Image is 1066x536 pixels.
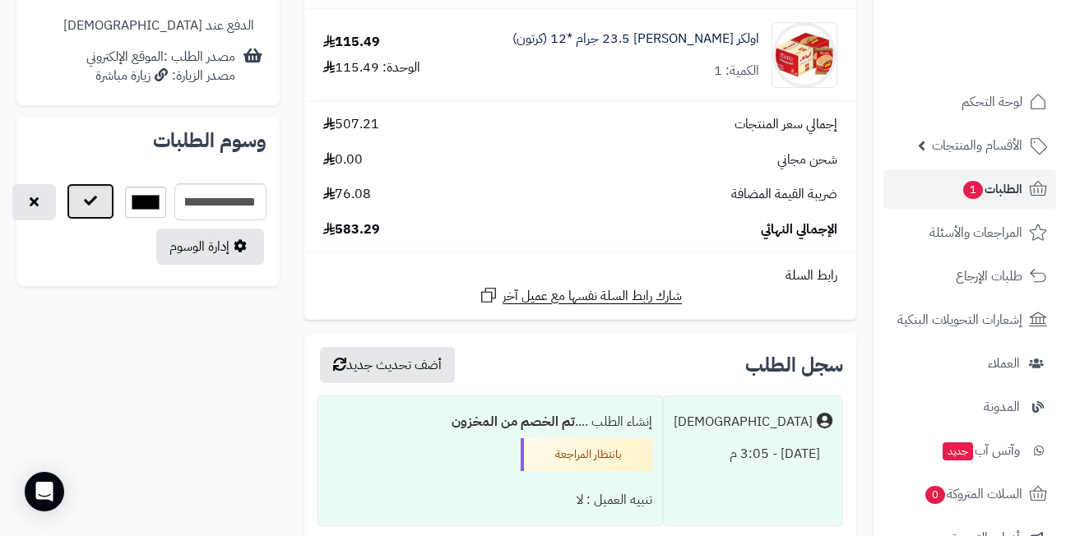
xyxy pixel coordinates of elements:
[63,16,254,35] div: الدفع عند [DEMOGRAPHIC_DATA]
[731,185,837,204] span: ضريبة القيمة المضافة
[86,67,235,85] div: مصدر الزيارة: زيارة مباشرة
[323,150,363,169] span: 0.00
[883,82,1056,122] a: لوحة التحكم
[452,412,575,432] b: تم الخصم من المخزون
[925,486,945,504] span: 0
[674,413,813,432] div: [DEMOGRAPHIC_DATA]
[323,58,420,77] div: الوحدة: 115.49
[503,287,682,306] span: شارك رابط السلة نفسها مع عميل آخر
[883,387,1056,427] a: المدونة
[323,220,380,239] span: 583.29
[512,30,759,49] a: اولكر [PERSON_NAME] 23.5 جرام *12 (كرتون)
[883,300,1056,340] a: إشعارات التحويلات البنكية
[929,221,1022,244] span: المراجعات والأسئلة
[156,229,264,265] a: إدارة الوسوم
[479,285,682,306] a: شارك رابط السلة نفسها مع عميل آخر
[777,150,837,169] span: شحن مجاني
[323,33,380,52] div: 115.49
[714,62,759,81] div: الكمية: 1
[25,472,64,511] div: Open Intercom Messenger
[963,181,983,199] span: 1
[323,185,371,204] span: 76.08
[984,395,1020,418] span: المدونة
[323,115,379,134] span: 507.21
[883,431,1056,470] a: وآتس آبجديد
[883,344,1056,383] a: العملاء
[735,115,837,134] span: إجمالي سعر المنتجات
[924,483,1022,506] span: السلات المتروكة
[956,265,1022,288] span: طلبات الإرجاع
[883,256,1056,296] a: طلبات الإرجاع
[988,352,1020,375] span: العملاء
[674,438,832,470] div: [DATE] - 3:05 م
[320,347,455,383] button: أضف تحديث جديد
[883,474,1056,514] a: السلات المتروكة0
[761,220,837,239] span: الإجمالي النهائي
[311,266,850,285] div: رابط السلة
[962,178,1022,201] span: الطلبات
[521,438,652,471] div: بانتظار المراجعة
[745,355,843,375] h3: سجل الطلب
[86,48,235,85] div: مصدر الطلب :الموقع الإلكتروني
[962,90,1022,113] span: لوحة التحكم
[883,213,1056,252] a: المراجعات والأسئلة
[328,484,652,516] div: تنبيه العميل : لا
[932,134,1022,157] span: الأقسام والمنتجات
[954,46,1050,81] img: logo-2.png
[943,442,973,460] span: جديد
[328,406,652,438] div: إنشاء الطلب ....
[897,308,1022,331] span: إشعارات التحويلات البنكية
[941,439,1020,462] span: وآتس آب
[883,169,1056,209] a: الطلبات1
[772,22,837,88] img: 1755440601-download%20(2)-90x90.jpeg
[30,131,266,150] h2: وسوم الطلبات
